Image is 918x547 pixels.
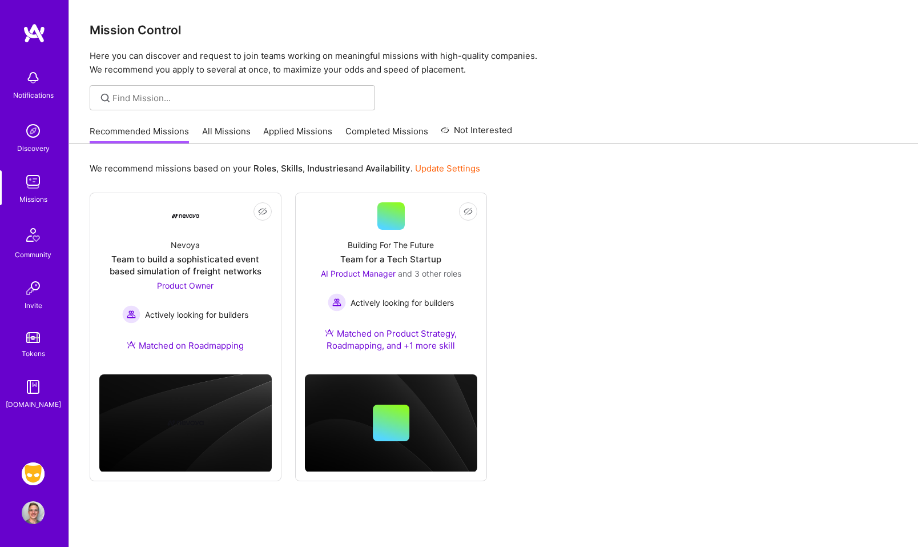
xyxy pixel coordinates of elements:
[340,253,441,265] div: Team for a Tech Startup
[17,142,50,154] div: Discovery
[263,125,332,144] a: Applied Missions
[99,374,272,472] img: cover
[172,214,199,218] img: Company Logo
[145,309,248,321] span: Actively looking for builders
[305,328,477,352] div: Matched on Product Strategy, Roadmapping, and +1 more skill
[202,125,251,144] a: All Missions
[351,297,454,309] span: Actively looking for builders
[22,462,45,485] img: Grindr: Product & Marketing
[99,91,112,105] i: icon SearchGrey
[22,501,45,524] img: User Avatar
[305,202,477,365] a: Building For The FutureTeam for a Tech StartupAI Product Manager and 3 other rolesActively lookin...
[328,293,346,312] img: Actively looking for builders
[365,163,410,174] b: Availability
[22,170,45,193] img: teamwork
[19,193,47,205] div: Missions
[127,340,244,352] div: Matched on Roadmapping
[112,92,367,104] input: Find Mission...
[22,66,45,89] img: bell
[398,269,461,278] span: and 3 other roles
[258,207,267,216] i: icon EyeClosed
[15,249,51,261] div: Community
[171,239,200,251] div: Nevoya
[167,405,204,441] img: Company logo
[253,163,276,174] b: Roles
[26,332,40,343] img: tokens
[321,269,396,278] span: AI Product Manager
[90,125,189,144] a: Recommended Missions
[6,398,61,410] div: [DOMAIN_NAME]
[281,163,303,174] b: Skills
[415,163,480,174] a: Update Settings
[348,239,434,251] div: Building For The Future
[22,348,45,360] div: Tokens
[345,125,428,144] a: Completed Missions
[464,207,473,216] i: icon EyeClosed
[19,221,47,249] img: Community
[122,305,140,324] img: Actively looking for builders
[13,89,54,101] div: Notifications
[90,162,480,174] p: We recommend missions based on your , , and .
[90,23,897,37] h3: Mission Control
[99,253,272,277] div: Team to build a sophisticated event based simulation of freight networks
[127,340,136,349] img: Ateam Purple Icon
[325,328,334,337] img: Ateam Purple Icon
[19,462,47,485] a: Grindr: Product & Marketing
[22,376,45,398] img: guide book
[441,123,512,144] a: Not Interested
[22,119,45,142] img: discovery
[305,374,477,472] img: cover
[90,49,897,77] p: Here you can discover and request to join teams working on meaningful missions with high-quality ...
[25,300,42,312] div: Invite
[307,163,348,174] b: Industries
[22,277,45,300] img: Invite
[19,501,47,524] a: User Avatar
[99,202,272,365] a: Company LogoNevoyaTeam to build a sophisticated event based simulation of freight networksProduct...
[157,281,214,290] span: Product Owner
[23,23,46,43] img: logo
